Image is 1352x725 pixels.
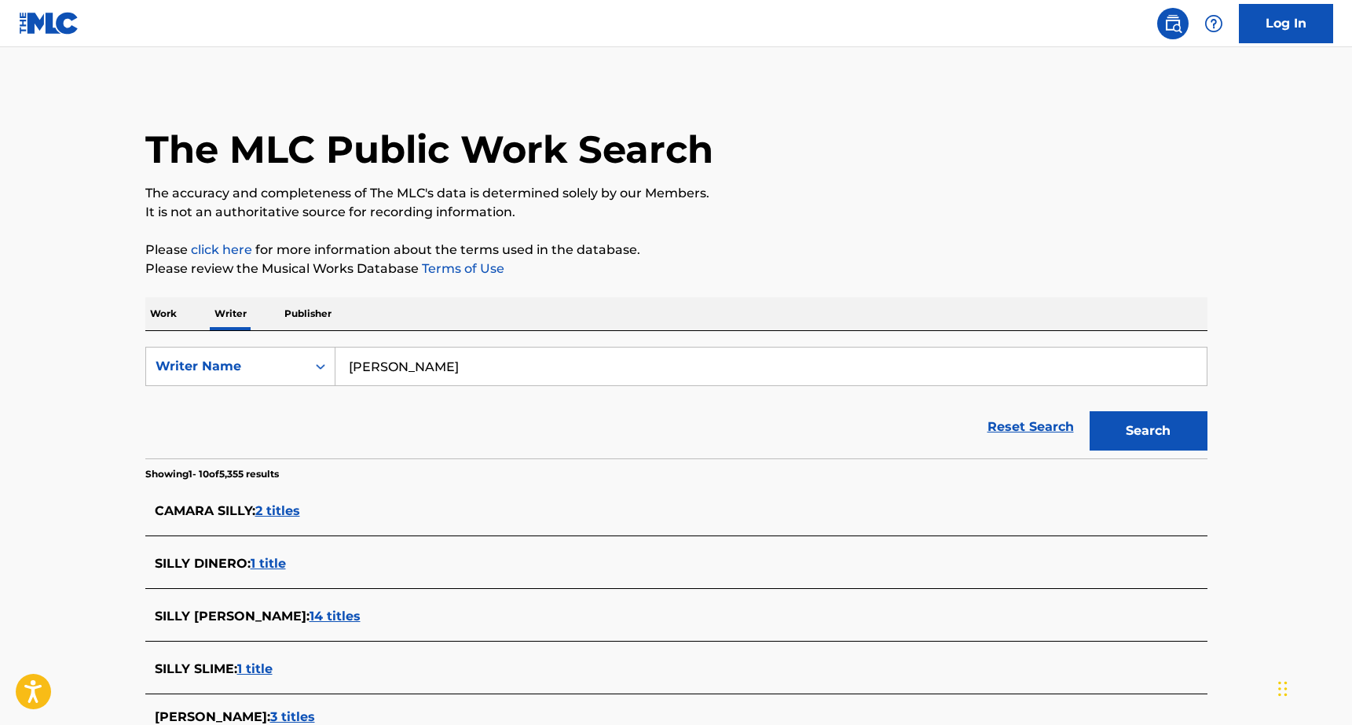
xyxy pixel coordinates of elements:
p: Please review the Musical Works Database [145,259,1207,278]
span: SILLY SLIME : [155,661,237,676]
p: Showing 1 - 10 of 5,355 results [145,467,279,481]
p: Writer [210,297,251,330]
span: CAMARA SILLY : [155,503,255,518]
span: SILLY DINERO : [155,556,251,571]
img: MLC Logo [19,12,79,35]
span: 3 titles [270,709,315,724]
span: SILLY [PERSON_NAME] : [155,609,310,624]
span: 1 title [251,556,286,571]
form: Search Form [145,347,1207,458]
a: Public Search [1157,8,1189,39]
button: Search [1090,411,1207,451]
div: Help [1198,8,1229,39]
p: Work [145,297,181,330]
p: It is not an authoritative source for recording information. [145,203,1207,222]
iframe: Chat Widget [1273,650,1352,725]
img: search [1163,14,1182,33]
a: click here [191,242,252,257]
p: Please for more information about the terms used in the database. [145,241,1207,259]
span: 1 title [237,661,273,676]
img: help [1204,14,1223,33]
p: The accuracy and completeness of The MLC's data is determined solely by our Members. [145,184,1207,203]
span: [PERSON_NAME] : [155,709,270,724]
p: Publisher [280,297,336,330]
h1: The MLC Public Work Search [145,126,713,173]
a: Log In [1239,4,1333,43]
a: Terms of Use [419,261,504,276]
div: Drag [1278,665,1288,712]
span: 14 titles [310,609,361,624]
span: 2 titles [255,503,300,518]
div: Writer Name [156,357,297,376]
a: Reset Search [980,410,1082,444]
